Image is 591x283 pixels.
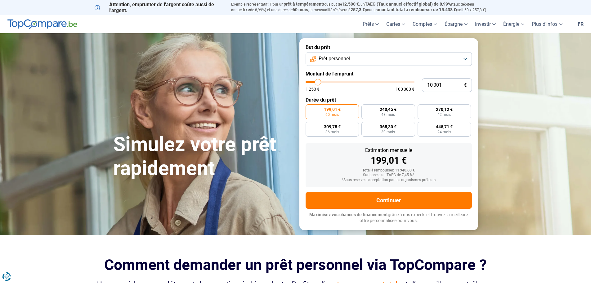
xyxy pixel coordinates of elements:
[365,2,451,7] span: TAEG (Taux annuel effectif global) de 8,99%
[351,7,365,12] span: 257,3 €
[243,7,250,12] span: fixe
[342,2,359,7] span: 12.500 €
[311,168,467,173] div: Total à rembourser: 11 940,60 €
[396,87,414,91] span: 100 000 €
[471,15,499,33] a: Investir
[306,44,472,50] label: But du prêt
[436,107,453,112] span: 270,12 €
[325,113,339,116] span: 60 mois
[528,15,566,33] a: Plus d'infos
[499,15,528,33] a: Énergie
[306,52,472,66] button: Prêt personnel
[309,212,388,217] span: Maximisez vos chances de financement
[409,15,441,33] a: Comptes
[381,130,395,134] span: 30 mois
[311,178,467,182] div: *Sous réserve d'acceptation par les organismes prêteurs
[306,192,472,209] button: Continuer
[293,7,308,12] span: 60 mois
[574,15,587,33] a: fr
[311,148,467,153] div: Estimation mensuelle
[231,2,497,13] p: Exemple représentatif : Pour un tous but de , un (taux débiteur annuel de 8,99%) et une durée de ...
[324,125,341,129] span: 309,75 €
[381,113,395,116] span: 48 mois
[7,19,77,29] img: TopCompare
[324,107,341,112] span: 199,01 €
[359,15,383,33] a: Prêts
[306,212,472,224] p: grâce à nos experts et trouvez la meilleure offre personnalisée pour vous.
[306,97,472,103] label: Durée du prêt
[378,7,456,12] span: montant total à rembourser de 15.438 €
[319,55,350,62] span: Prêt personnel
[383,15,409,33] a: Cartes
[306,71,472,77] label: Montant de l'emprunt
[380,107,396,112] span: 240,45 €
[437,130,451,134] span: 24 mois
[437,113,451,116] span: 42 mois
[464,83,467,88] span: €
[311,173,467,177] div: Sur base d'un TAEG de 7,45 %*
[325,130,339,134] span: 36 mois
[306,87,320,91] span: 1 250 €
[311,156,467,165] div: 199,01 €
[436,125,453,129] span: 448,71 €
[95,2,224,13] p: Attention, emprunter de l'argent coûte aussi de l'argent.
[284,2,323,7] span: prêt à tempérament
[441,15,471,33] a: Épargne
[113,133,292,180] h1: Simulez votre prêt rapidement
[380,125,396,129] span: 365,30 €
[95,256,497,273] h2: Comment demander un prêt personnel via TopCompare ?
